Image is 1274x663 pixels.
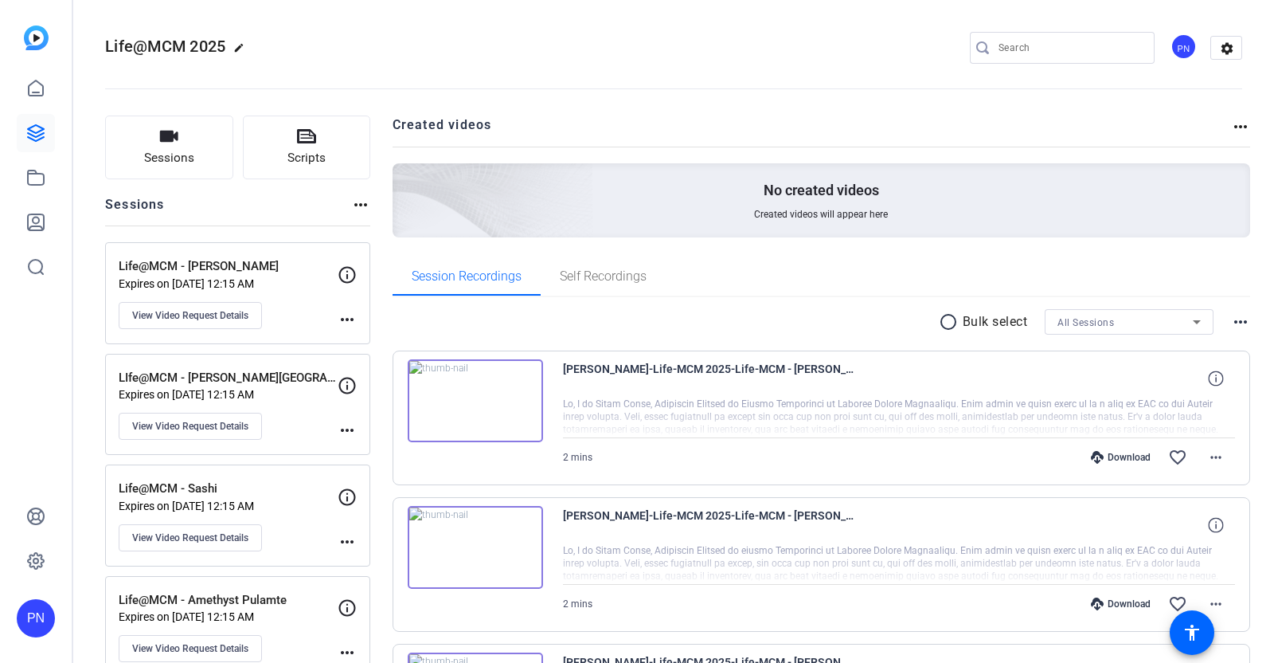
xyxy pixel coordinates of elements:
mat-icon: accessibility [1182,623,1202,642]
span: Sessions [144,149,194,167]
span: 2 mins [563,452,592,463]
button: View Video Request Details [119,302,262,329]
p: Bulk select [963,312,1028,331]
mat-icon: more_horiz [338,421,357,440]
img: thumb-nail [408,506,543,589]
span: View Video Request Details [132,420,248,433]
mat-icon: more_horiz [1231,312,1250,331]
input: Search [998,38,1142,57]
mat-icon: edit [233,42,252,61]
p: Expires on [DATE] 12:15 AM [119,610,338,623]
p: Life@MCM - Amethyst Pulamte [119,591,338,610]
mat-icon: more_horiz [338,310,357,329]
span: Scripts [287,149,326,167]
span: View Video Request Details [132,309,248,322]
mat-icon: more_horiz [1206,594,1225,614]
p: Life@MCM - Sashi [119,480,338,498]
button: View Video Request Details [119,635,262,662]
p: Expires on [DATE] 12:15 AM [119,500,338,512]
mat-icon: favorite_border [1168,448,1187,467]
p: LIfe@MCM - [PERSON_NAME][GEOGRAPHIC_DATA] [119,369,338,387]
button: View Video Request Details [119,524,262,551]
h2: Created videos [393,116,1232,147]
p: No created videos [764,181,879,200]
div: Download [1083,451,1159,464]
span: Life@MCM 2025 [105,37,225,56]
span: Session Recordings [412,270,522,283]
span: All Sessions [1057,317,1114,328]
p: Expires on [DATE] 12:15 AM [119,277,338,290]
span: View Video Request Details [132,642,248,655]
span: [PERSON_NAME]-Life-MCM 2025-Life-MCM - [PERSON_NAME]-1755588342333-webcam [563,506,858,544]
mat-icon: more_horiz [351,195,370,214]
p: Life@MCM - [PERSON_NAME] [119,257,338,276]
div: PN [1170,33,1197,60]
button: Sessions [105,116,233,179]
div: Download [1083,598,1159,610]
div: PN [17,599,55,637]
mat-icon: more_horiz [338,643,357,662]
img: thumb-nail [408,359,543,442]
button: Scripts [243,116,371,179]
mat-icon: more_horiz [1206,448,1225,467]
img: blue-gradient.svg [24,25,49,50]
mat-icon: favorite_border [1168,594,1187,614]
span: Created videos will appear here [754,208,888,221]
mat-icon: settings [1211,37,1243,61]
button: View Video Request Details [119,413,262,440]
mat-icon: radio_button_unchecked [939,312,963,331]
span: 2 mins [563,598,592,610]
span: View Video Request Details [132,532,248,544]
span: Self Recordings [560,270,647,283]
ngx-avatar: Puneet Nayyar [1170,33,1198,61]
img: Creted videos background [214,6,594,351]
span: [PERSON_NAME]-Life-MCM 2025-Life-MCM - [PERSON_NAME]-1755588644469-webcam [563,359,858,398]
mat-icon: more_horiz [1231,117,1250,136]
mat-icon: more_horiz [338,532,357,551]
h2: Sessions [105,195,165,226]
p: Expires on [DATE] 12:15 AM [119,388,338,401]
